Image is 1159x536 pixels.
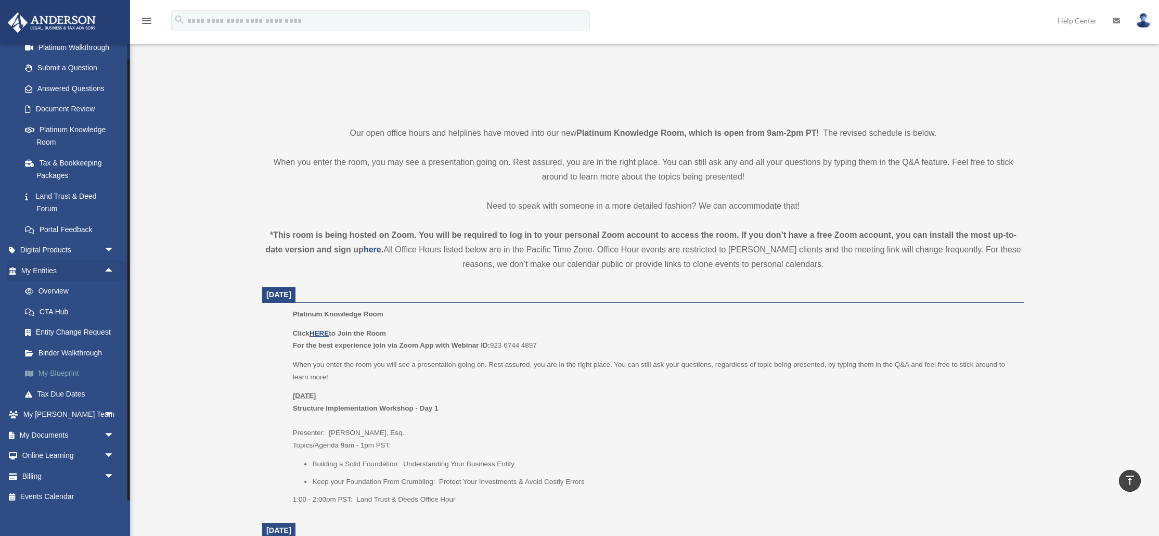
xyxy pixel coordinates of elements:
[15,58,130,79] a: Submit a Question
[310,329,329,337] a: HERE
[15,119,125,152] a: Platinum Knowledge Room
[293,392,316,400] u: [DATE]
[15,99,130,120] a: Document Review
[7,445,130,466] a: Online Learningarrow_drop_down
[15,37,130,58] a: Platinum Walkthrough
[1119,470,1141,492] a: vertical_align_top
[104,260,125,282] span: arrow_drop_up
[15,342,130,363] a: Binder Walkthrough
[104,445,125,467] span: arrow_drop_down
[104,425,125,446] span: arrow_drop_down
[1136,13,1151,28] img: User Pic
[262,199,1024,213] p: Need to speak with someone in a more detailed fashion? We can accommodate that!
[312,476,1017,488] li: Keep your Foundation From Crumbling: Protect Your Investments & Avoid Costly Errors
[266,526,291,534] span: [DATE]
[293,493,1017,506] p: 1:00 - 2:00pm PST: Land Trust & Deeds Office Hour
[7,425,130,445] a: My Documentsarrow_drop_down
[576,129,816,137] strong: Platinum Knowledge Room, which is open from 9am-2pm PT
[5,12,99,33] img: Anderson Advisors Platinum Portal
[364,245,381,254] a: here
[7,240,130,261] a: Digital Productsarrow_drop_down
[293,310,383,318] span: Platinum Knowledge Room
[293,341,490,349] b: For the best experience join via Zoom App with Webinar ID:
[293,404,439,412] b: Structure Implementation Workshop - Day 1
[15,363,130,384] a: My Blueprint
[312,458,1017,470] li: Building a Solid Foundation: Understanding Your Business Entity
[104,466,125,487] span: arrow_drop_down
[15,301,130,322] a: CTA Hub
[140,15,153,27] i: menu
[7,260,130,281] a: My Entitiesarrow_drop_up
[293,327,1017,352] p: 923 6744 4897
[15,322,130,343] a: Entity Change Request
[266,290,291,299] span: [DATE]
[15,78,130,99] a: Answered Questions
[293,359,1017,383] p: When you enter the room you will see a presentation going on. Rest assured, you are in the right ...
[15,186,130,219] a: Land Trust & Deed Forum
[381,245,383,254] strong: .
[7,487,130,507] a: Events Calendar
[1124,474,1136,487] i: vertical_align_top
[15,152,130,186] a: Tax & Bookkeeping Packages
[265,231,1016,254] strong: *This room is being hosted on Zoom. You will be required to log in to your personal Zoom account ...
[15,281,130,302] a: Overview
[174,14,185,25] i: search
[293,329,386,337] b: Click to Join the Room
[15,384,130,404] a: Tax Due Dates
[140,18,153,27] a: menu
[7,404,130,425] a: My [PERSON_NAME] Teamarrow_drop_down
[262,126,1024,141] p: Our open office hours and helplines have moved into our new ! The revised schedule is below.
[15,219,130,240] a: Portal Feedback
[104,240,125,261] span: arrow_drop_down
[293,390,1017,451] p: Presenter: [PERSON_NAME], Esq. Topics/Agenda 9am - 1pm PST:
[262,228,1024,272] div: All Office Hours listed below are in the Pacific Time Zone. Office Hour events are restricted to ...
[104,404,125,426] span: arrow_drop_down
[262,155,1024,184] p: When you enter the room, you may see a presentation going on. Rest assured, you are in the right ...
[7,466,130,487] a: Billingarrow_drop_down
